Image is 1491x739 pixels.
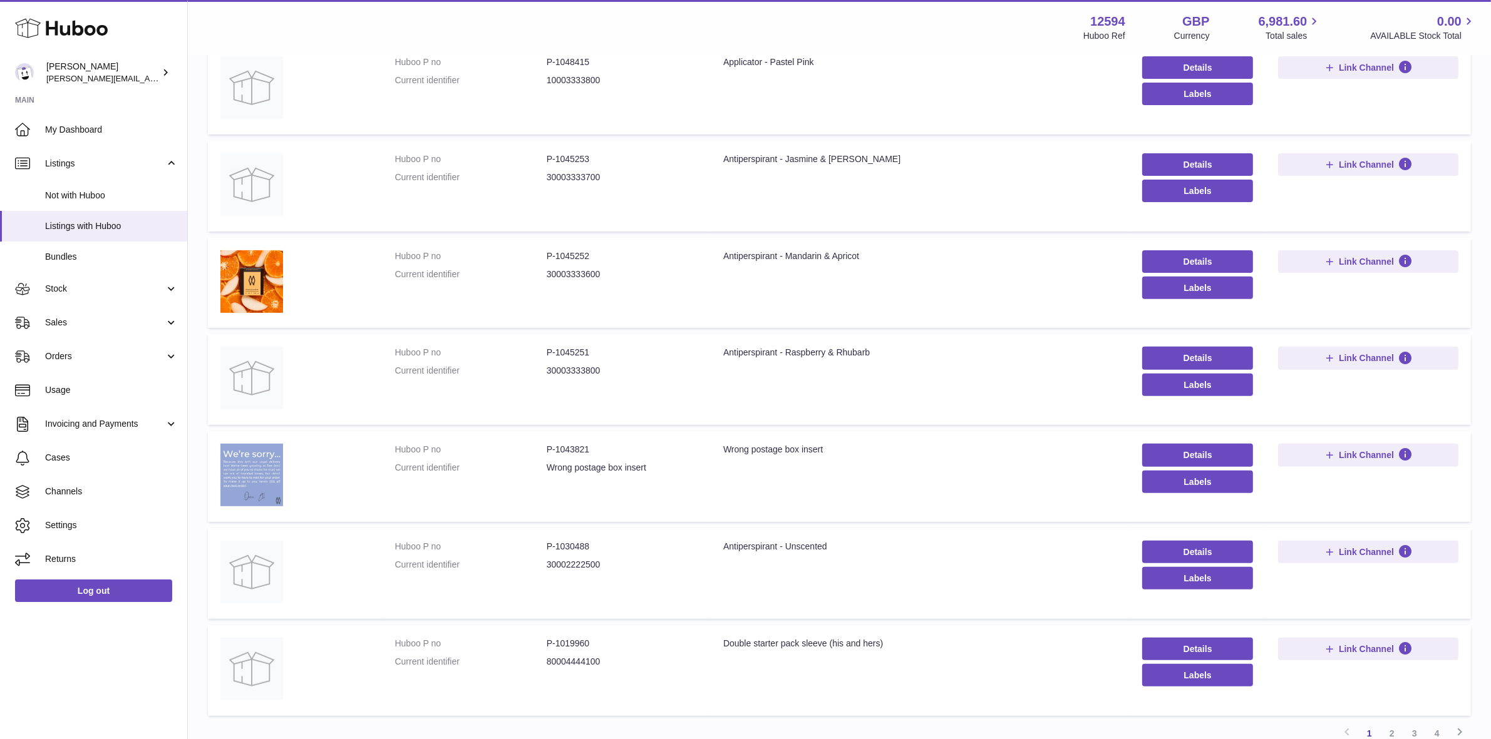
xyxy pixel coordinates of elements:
div: [PERSON_NAME] [46,61,159,84]
img: Antiperspirant - Raspberry & Rhubarb [220,347,283,409]
span: Sales [45,317,165,329]
span: Bundles [45,251,178,263]
dd: 30003333600 [547,268,698,280]
span: Link Channel [1339,62,1394,73]
span: 0.00 [1437,13,1462,30]
a: 0.00 AVAILABLE Stock Total [1370,13,1476,42]
dt: Current identifier [395,656,547,668]
img: Wrong postage box insert [220,444,283,506]
div: Huboo Ref [1083,30,1125,42]
button: Link Channel [1278,638,1458,660]
a: Log out [15,579,172,602]
dd: P-1048415 [547,56,698,68]
dt: Huboo P no [395,153,547,165]
dd: Wrong postage box insert [547,462,698,474]
a: 6,981.60 Total sales [1259,13,1322,42]
span: Channels [45,486,178,497]
div: Applicator - Pastel Pink [723,56,1117,68]
div: Double starter pack sleeve (his and hers) [723,638,1117,650]
span: Link Channel [1339,159,1394,170]
a: Details [1142,250,1253,273]
button: Labels [1142,471,1253,493]
dd: P-1043821 [547,444,698,456]
span: Stock [45,283,165,295]
dt: Current identifier [395,74,547,86]
button: Labels [1142,277,1253,299]
span: Usage [45,384,178,396]
span: Link Channel [1339,546,1394,558]
button: Link Channel [1278,250,1458,273]
dt: Current identifier [395,462,547,474]
dd: 30002222500 [547,559,698,571]
span: My Dashboard [45,124,178,136]
a: Details [1142,541,1253,563]
dd: P-1045253 [547,153,698,165]
button: Labels [1142,83,1253,105]
span: Listings [45,158,165,170]
span: Not with Huboo [45,190,178,201]
button: Link Channel [1278,444,1458,466]
dd: 30003333700 [547,171,698,183]
span: Total sales [1266,30,1321,42]
img: Antiperspirant - Mandarin & Apricot [220,250,283,313]
span: [PERSON_NAME][EMAIL_ADDRESS][DOMAIN_NAME] [46,73,251,83]
dd: P-1030488 [547,541,698,553]
dt: Huboo P no [395,541,547,553]
img: Antiperspirant - Unscented [220,541,283,603]
span: Cases [45,452,178,464]
span: 6,981.60 [1259,13,1308,30]
div: Currency [1174,30,1210,42]
div: Antiperspirant - Unscented [723,541,1117,553]
img: owen@wearemakewaves.com [15,63,34,82]
img: Double starter pack sleeve (his and hers) [220,638,283,700]
dt: Huboo P no [395,347,547,359]
dt: Huboo P no [395,250,547,262]
dd: 80004444100 [547,656,698,668]
button: Labels [1142,567,1253,589]
a: Details [1142,638,1253,660]
span: Invoicing and Payments [45,418,165,430]
img: Antiperspirant - Jasmine & Rose [220,153,283,216]
span: AVAILABLE Stock Total [1370,30,1476,42]
div: Antiperspirant - Raspberry & Rhubarb [723,347,1117,359]
a: Details [1142,444,1253,466]
span: Link Channel [1339,256,1394,267]
dt: Huboo P no [395,444,547,456]
button: Link Channel [1278,347,1458,369]
span: Listings with Huboo [45,220,178,232]
a: Details [1142,347,1253,369]
span: Link Channel [1339,352,1394,364]
dt: Huboo P no [395,56,547,68]
strong: 12594 [1090,13,1125,30]
img: Applicator - Pastel Pink [220,56,283,119]
button: Labels [1142,374,1253,396]
dd: P-1045252 [547,250,698,262]
span: Orders [45,350,165,362]
a: Details [1142,56,1253,79]
dt: Current identifier [395,365,547,377]
dd: 10003333800 [547,74,698,86]
div: Wrong postage box insert [723,444,1117,456]
strong: GBP [1182,13,1209,30]
dd: P-1045251 [547,347,698,359]
div: Antiperspirant - Jasmine & [PERSON_NAME] [723,153,1117,165]
button: Labels [1142,664,1253,686]
a: Details [1142,153,1253,176]
span: Returns [45,553,178,565]
span: Settings [45,519,178,531]
div: Antiperspirant - Mandarin & Apricot [723,250,1117,262]
dd: P-1019960 [547,638,698,650]
button: Link Channel [1278,153,1458,176]
span: Link Channel [1339,643,1394,655]
button: Link Channel [1278,541,1458,563]
dt: Current identifier [395,171,547,183]
dd: 30003333800 [547,365,698,377]
span: Link Channel [1339,449,1394,461]
dt: Current identifier [395,268,547,280]
dt: Current identifier [395,559,547,571]
dt: Huboo P no [395,638,547,650]
button: Link Channel [1278,56,1458,79]
button: Labels [1142,180,1253,202]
